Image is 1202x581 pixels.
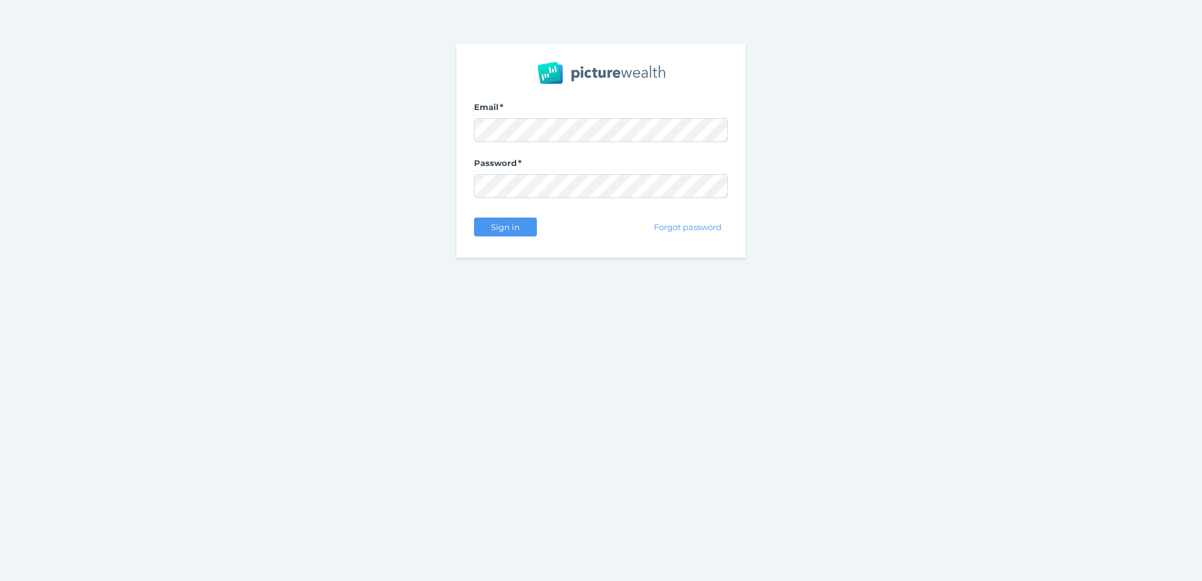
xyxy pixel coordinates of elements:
[474,218,537,236] button: Sign in
[474,158,728,174] label: Password
[474,102,728,118] label: Email
[538,62,665,84] img: PW
[648,218,728,236] button: Forgot password
[649,222,727,232] span: Forgot password
[485,222,525,232] span: Sign in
